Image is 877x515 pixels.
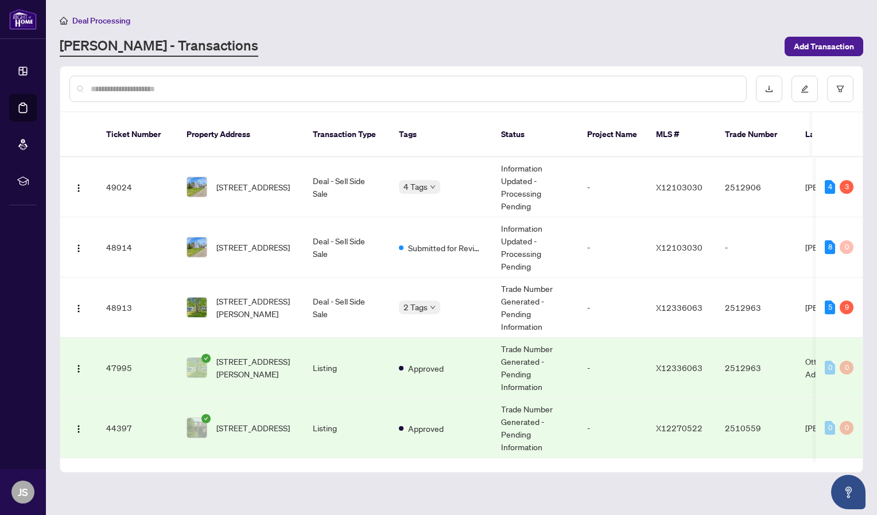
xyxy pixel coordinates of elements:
td: 48913 [97,278,177,338]
td: Listing [304,398,390,458]
button: Logo [69,178,88,196]
div: 0 [840,421,853,435]
td: Listing [304,338,390,398]
span: download [765,85,773,93]
span: [STREET_ADDRESS] [216,241,290,253]
img: thumbnail-img [187,418,207,438]
img: Logo [74,304,83,313]
img: Logo [74,184,83,193]
img: thumbnail-img [187,237,207,257]
span: [STREET_ADDRESS] [216,422,290,434]
button: Logo [69,358,88,377]
th: Tags [390,112,492,157]
span: Approved [408,362,444,374]
td: - [578,278,647,338]
span: JS [18,484,28,500]
div: 3 [840,180,853,194]
td: Deal - Sell Side Sale [304,217,390,278]
button: Open asap [831,475,866,509]
img: Logo [74,424,83,434]
td: 2512906 [716,157,796,217]
td: - [578,217,647,278]
span: [STREET_ADDRESS][PERSON_NAME] [216,295,294,320]
span: X12336063 [656,362,703,373]
img: Logo [74,244,83,253]
span: Deal Processing [72,15,130,26]
span: down [430,305,436,310]
span: X12103030 [656,242,703,252]
span: [STREET_ADDRESS] [216,181,290,193]
th: Status [492,112,578,157]
img: thumbnail-img [187,177,207,197]
td: Trade Number Generated - Pending Information [492,278,578,338]
span: Submitted for Review [408,241,483,254]
span: 4 Tags [403,180,428,193]
div: 8 [825,240,835,254]
img: Logo [74,364,83,373]
td: - [578,398,647,458]
td: 2512963 [716,278,796,338]
span: home [60,17,68,25]
th: Transaction Type [304,112,390,157]
td: Deal - Sell Side Sale [304,157,390,217]
button: Logo [69,298,88,317]
a: [PERSON_NAME] - Transactions [60,36,258,57]
td: Information Updated - Processing Pending [492,157,578,217]
td: 48914 [97,217,177,278]
span: edit [801,85,809,93]
td: Information Updated - Processing Pending [492,217,578,278]
div: 0 [825,361,835,374]
button: Logo [69,419,88,437]
button: edit [791,76,818,102]
td: 49024 [97,157,177,217]
span: X12103030 [656,182,703,192]
div: 5 [825,301,835,314]
td: 47995 [97,338,177,398]
td: 2510559 [716,398,796,458]
th: Property Address [177,112,304,157]
td: - [578,157,647,217]
td: Trade Number Generated - Pending Information [492,338,578,398]
button: Logo [69,238,88,256]
th: Trade Number [716,112,796,157]
span: [STREET_ADDRESS][PERSON_NAME] [216,355,294,380]
th: Ticket Number [97,112,177,157]
div: 0 [825,421,835,435]
span: Approved [408,422,444,435]
img: logo [9,9,37,30]
th: MLS # [647,112,716,157]
div: 0 [840,361,853,374]
div: 9 [840,301,853,314]
span: down [430,184,436,190]
div: 0 [840,240,853,254]
span: X12336063 [656,302,703,313]
td: Deal - Sell Side Sale [304,278,390,338]
td: 44397 [97,398,177,458]
button: download [756,76,782,102]
th: Project Name [578,112,647,157]
span: 2 Tags [403,301,428,314]
span: X12270522 [656,423,703,433]
button: Add Transaction [785,37,863,56]
td: Trade Number Generated - Pending Information [492,398,578,458]
td: - [716,217,796,278]
span: Add Transaction [794,37,854,56]
td: 2512963 [716,338,796,398]
span: check-circle [201,354,211,363]
img: thumbnail-img [187,298,207,317]
span: check-circle [201,414,211,423]
img: thumbnail-img [187,358,207,377]
div: 4 [825,180,835,194]
button: filter [827,76,853,102]
span: filter [836,85,844,93]
td: - [578,338,647,398]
